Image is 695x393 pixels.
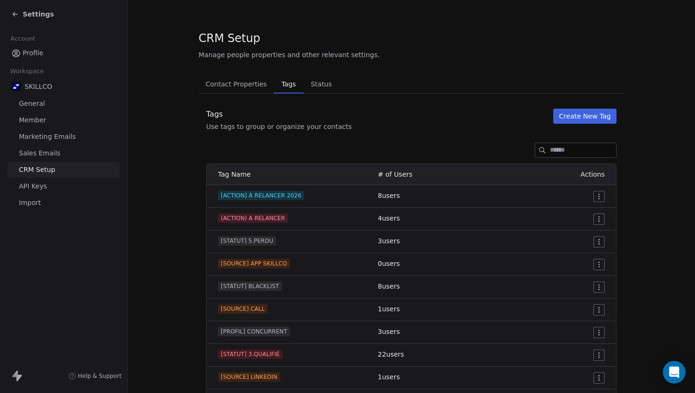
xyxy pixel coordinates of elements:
[278,77,299,91] span: Tags
[8,162,120,178] a: CRM Setup
[19,115,46,125] span: Member
[663,361,686,384] div: Open Intercom Messenger
[218,282,282,291] span: [STATUT] BLACKLIST
[218,350,283,359] span: [STATUT] 3.QUALIFIÉ
[206,109,352,120] div: Tags
[8,195,120,211] a: Import
[25,82,52,91] span: SKILLCO
[378,350,404,358] span: 22 users
[218,214,288,223] span: (ACTION) A RELANCER
[378,171,412,178] span: # of Users
[378,373,400,381] span: 1 users
[378,214,400,222] span: 4 users
[19,148,61,158] span: Sales Emails
[378,260,400,267] span: 0 users
[378,282,400,290] span: 8 users
[218,171,251,178] span: Tag Name
[78,372,122,380] span: Help & Support
[19,99,45,109] span: General
[23,9,54,19] span: Settings
[11,82,21,91] img: Skillco%20logo%20icon%20(2).png
[8,179,120,194] a: API Keys
[19,181,47,191] span: API Keys
[69,372,122,380] a: Help & Support
[6,32,39,46] span: Account
[8,129,120,145] a: Marketing Emails
[199,31,260,45] span: CRM Setup
[202,77,271,91] span: Contact Properties
[19,165,55,175] span: CRM Setup
[11,9,54,19] a: Settings
[8,45,120,61] a: Profile
[199,50,380,60] span: Manage people properties and other relevant settings.
[218,259,290,268] span: [SOURCE] APP SKILLCO
[206,122,352,131] div: Use tags to group or organize your contacts
[378,192,400,199] span: 8 users
[378,305,400,313] span: 1 users
[218,372,280,382] span: [SOURCE] LINKEDIN
[218,327,290,336] span: [PROFIL] CONCURRENT
[19,198,41,208] span: Import
[218,236,276,246] span: [STATUT] 5.PERDU
[581,171,605,178] span: Actions
[6,64,48,78] span: Workspace
[307,77,336,91] span: Status
[19,132,76,142] span: Marketing Emails
[218,304,268,314] span: [SOURCE] CALL
[378,237,400,245] span: 3 users
[8,96,120,111] a: General
[218,191,304,200] span: [ACTION] À RELANCER 2026
[23,48,43,58] span: Profile
[553,109,617,124] button: Create New Tag
[8,112,120,128] a: Member
[378,328,400,335] span: 3 users
[8,145,120,161] a: Sales Emails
